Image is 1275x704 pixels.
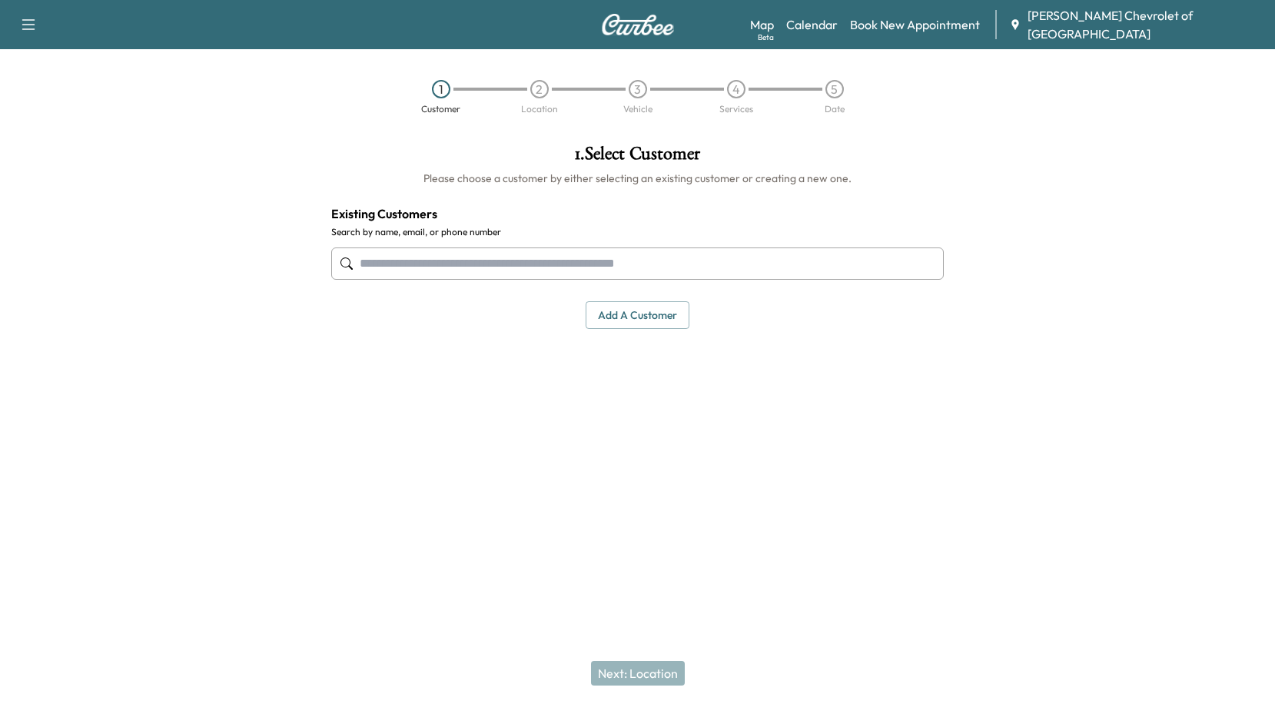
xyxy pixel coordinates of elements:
[786,15,838,34] a: Calendar
[432,80,450,98] div: 1
[601,14,675,35] img: Curbee Logo
[825,80,844,98] div: 5
[331,171,945,186] h6: Please choose a customer by either selecting an existing customer or creating a new one.
[331,144,945,171] h1: 1 . Select Customer
[629,80,647,98] div: 3
[623,105,652,114] div: Vehicle
[719,105,753,114] div: Services
[521,105,558,114] div: Location
[850,15,980,34] a: Book New Appointment
[1028,6,1263,43] span: [PERSON_NAME] Chevrolet of [GEOGRAPHIC_DATA]
[421,105,460,114] div: Customer
[727,80,745,98] div: 4
[758,32,774,43] div: Beta
[586,301,689,330] button: Add a customer
[331,226,945,238] label: Search by name, email, or phone number
[750,15,774,34] a: MapBeta
[825,105,845,114] div: Date
[331,204,945,223] h4: Existing Customers
[530,80,549,98] div: 2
